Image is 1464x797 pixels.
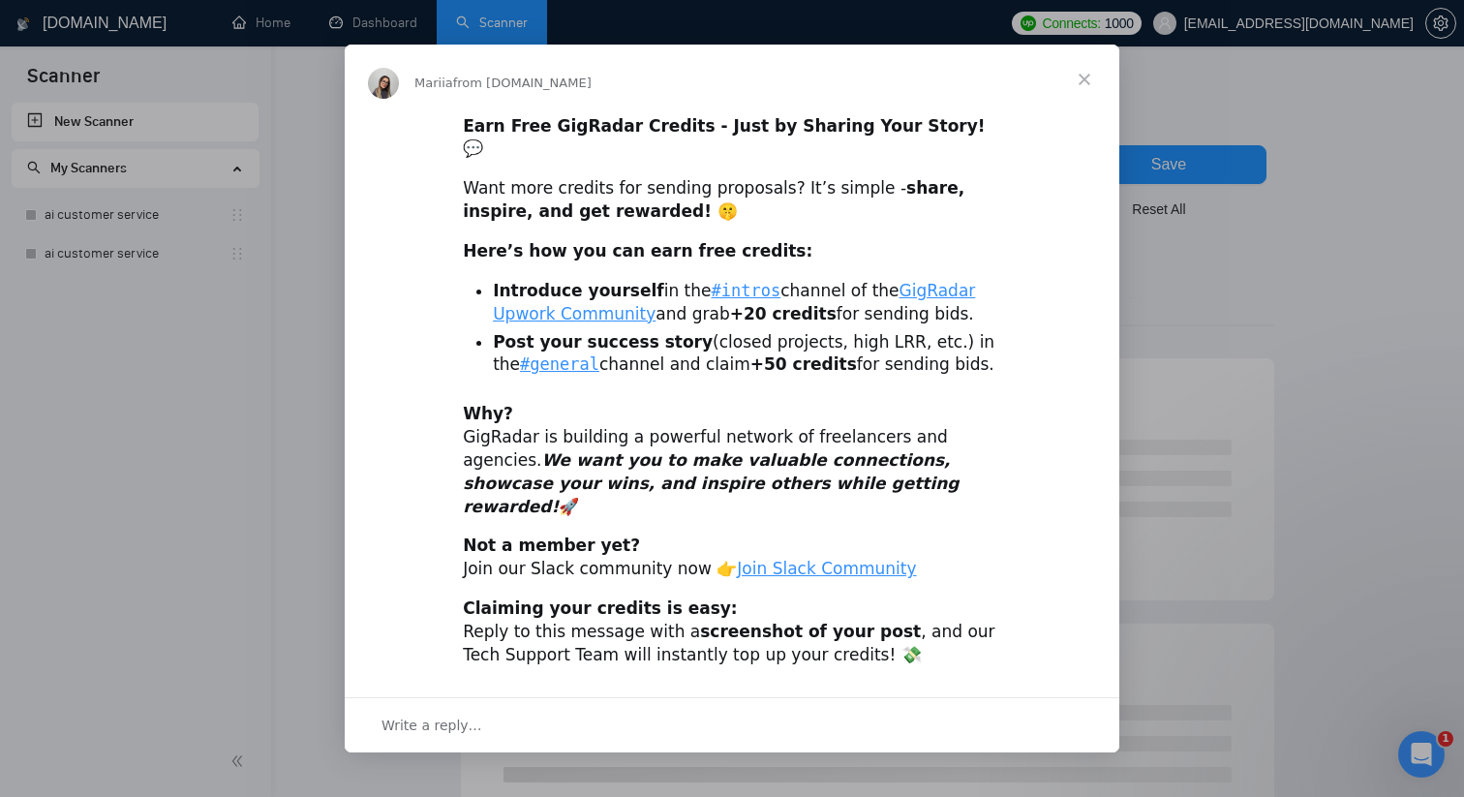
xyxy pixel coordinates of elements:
[463,535,1001,581] div: Join our Slack community now 👉
[453,76,592,90] span: from [DOMAIN_NAME]
[463,598,1001,666] div: Reply to this message with a , and our Tech Support Team will instantly top up your credits! 💸
[368,68,399,99] img: Profile image for Mariia
[463,404,513,423] b: Why?
[345,697,1119,752] div: Open conversation and reply
[493,332,713,352] b: Post your success story
[730,304,837,323] b: +20 credits
[463,115,1001,162] div: 💬
[463,241,812,261] b: Here’s how you can earn free credits:
[493,280,1001,326] li: in the channel of the and grab for sending bids.
[463,450,959,516] i: We want you to make valuable connections, showcase your wins, and inspire others while getting re...
[712,281,781,300] a: #intros
[520,354,599,374] a: #general
[463,403,1001,518] div: GigRadar is building a powerful network of freelancers and agencies. 🚀
[463,116,985,136] b: Earn Free GigRadar Credits - Just by Sharing Your Story!
[381,713,482,738] span: Write a reply…
[493,331,1001,378] li: (closed projects, high LRR, etc.) in the channel and claim for sending bids.
[463,536,640,555] b: Not a member yet?
[463,177,1001,224] div: Want more credits for sending proposals? It’s simple -
[463,598,738,618] b: Claiming your credits is easy:
[700,622,921,641] b: screenshot of your post
[414,76,453,90] span: Mariia
[737,559,916,578] a: Join Slack Community
[493,281,975,323] a: GigRadar Upwork Community
[1050,45,1119,114] span: Close
[493,281,664,300] b: Introduce yourself
[750,354,857,374] b: +50 credits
